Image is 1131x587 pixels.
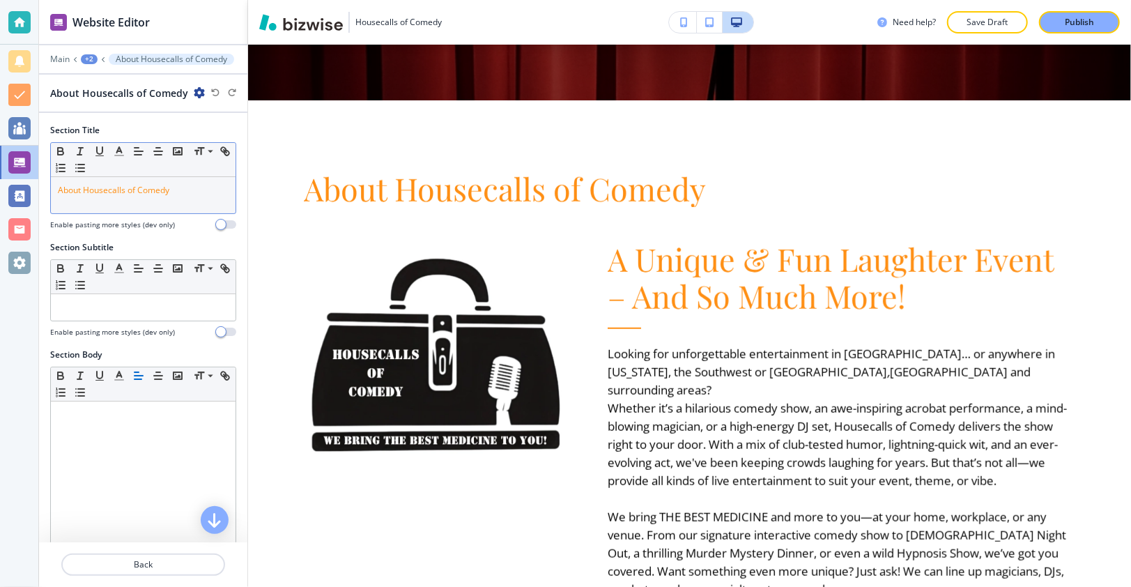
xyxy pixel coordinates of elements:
[61,554,225,576] button: Back
[947,11,1028,33] button: Save Draft
[608,399,1075,490] p: Whether it’s a hilarious comedy show, an awe-inspiring acrobat performance, a mind-blowing magici...
[63,558,224,571] p: Back
[50,14,67,31] img: editor icon
[608,345,1075,399] p: Looking for unforgettable entertainment in [GEOGRAPHIC_DATA]… or anywhere in [US_STATE], the Sout...
[304,241,569,462] img: fe55b22cafd168968afb7127be121152.webp
[116,54,227,64] p: About Housecalls of Comedy
[304,167,706,209] span: About Housecalls of Comedy
[50,124,100,137] h2: Section Title
[58,184,169,196] span: About Housecalls of Comedy
[965,16,1010,29] p: Save Draft
[893,16,936,29] h3: Need help?
[259,12,442,33] button: Housecalls of Comedy
[1039,11,1120,33] button: Publish
[608,238,1061,317] span: A Unique & Fun Laughter Event – And So Much More!
[50,349,102,361] h2: Section Body
[50,327,175,337] h4: Enable pasting more styles (dev only)
[50,54,70,64] button: Main
[72,14,150,31] h2: Website Editor
[1065,16,1094,29] p: Publish
[50,241,114,254] h2: Section Subtitle
[50,86,188,100] h2: About Housecalls of Comedy
[109,54,234,65] button: About Housecalls of Comedy
[259,14,343,31] img: Bizwise Logo
[81,54,98,64] button: +2
[887,364,890,380] em: ,
[355,16,442,29] h3: Housecalls of Comedy
[50,220,175,230] h4: Enable pasting more styles (dev only)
